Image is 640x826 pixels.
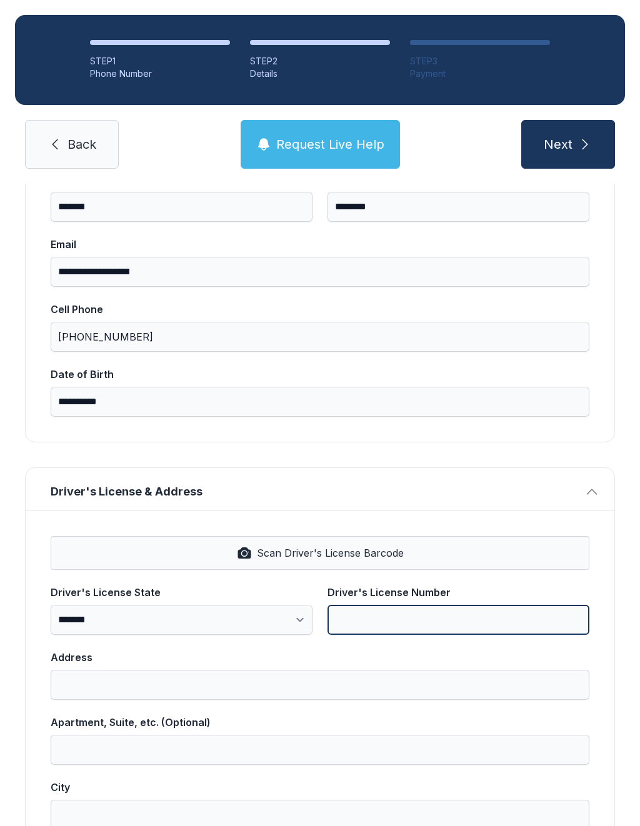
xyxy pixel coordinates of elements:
button: Driver's License & Address [26,468,614,510]
div: Date of Birth [51,367,589,382]
input: Email [51,257,589,287]
input: Driver's License Number [327,605,589,635]
div: Cell Phone [51,302,589,317]
input: First name [51,192,312,222]
div: City [51,780,589,795]
span: Driver's License & Address [51,483,579,500]
select: Driver's License State [51,605,312,635]
input: Last name [327,192,589,222]
div: Driver's License Number [327,585,589,600]
div: Driver's License State [51,585,312,600]
div: Email [51,237,589,252]
div: STEP 2 [250,55,390,67]
div: STEP 1 [90,55,230,67]
input: Cell Phone [51,322,589,352]
input: Date of Birth [51,387,589,417]
div: Apartment, Suite, etc. (Optional) [51,715,589,730]
span: Request Live Help [276,136,384,153]
div: Address [51,650,589,665]
span: Next [544,136,572,153]
div: Phone Number [90,67,230,80]
div: Payment [410,67,550,80]
div: STEP 3 [410,55,550,67]
input: Address [51,670,589,700]
input: Apartment, Suite, etc. (Optional) [51,735,589,765]
div: Details [250,67,390,80]
span: Scan Driver's License Barcode [257,545,404,560]
span: Back [67,136,96,153]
